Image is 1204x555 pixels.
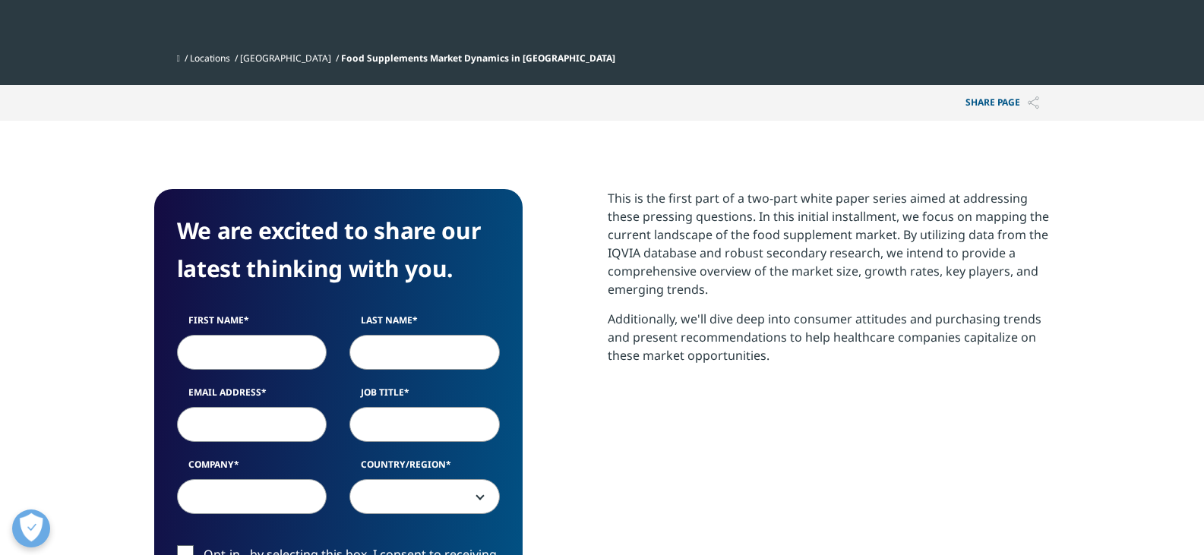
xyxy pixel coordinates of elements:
[349,458,500,479] label: Country/Region
[12,509,50,547] button: Voorkeuren openen
[177,212,500,288] h4: We are excited to share our latest thinking with you.
[608,310,1051,376] p: Additionally, we'll dive deep into consumer attitudes and purchasing trends and present recommend...
[341,52,615,65] span: Food Supplements Market Dynamics in [GEOGRAPHIC_DATA]
[177,314,327,335] label: First Name
[349,386,500,407] label: Job Title
[177,458,327,479] label: Company
[954,85,1051,121] button: Share PAGEShare PAGE
[1028,96,1039,109] img: Share PAGE
[349,314,500,335] label: Last Name
[954,85,1051,121] p: Share PAGE
[240,52,331,65] a: [GEOGRAPHIC_DATA]
[190,52,230,65] a: Locations
[177,386,327,407] label: Email Address
[608,189,1051,310] p: This is the first part of a two-part white paper series aimed at addressing these pressing questi...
